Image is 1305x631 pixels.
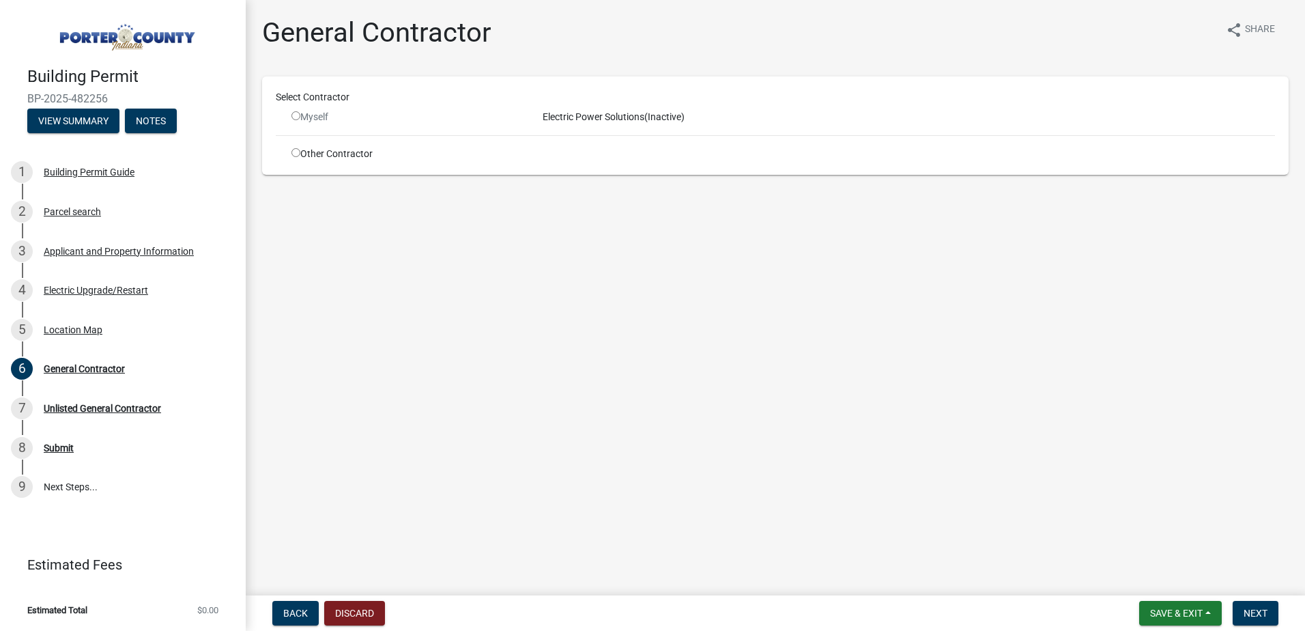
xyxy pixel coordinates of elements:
[11,397,33,419] div: 7
[644,111,685,122] span: (Inactive)
[11,437,33,459] div: 8
[11,240,33,262] div: 3
[11,358,33,380] div: 6
[266,90,1285,104] div: Select Contractor
[283,608,308,619] span: Back
[1139,601,1222,626] button: Save & Exit
[27,109,119,133] button: View Summary
[272,601,319,626] button: Back
[532,110,1285,124] div: Electric Power Solutions
[1244,608,1267,619] span: Next
[44,167,134,177] div: Building Permit Guide
[27,116,119,127] wm-modal-confirm: Summary
[27,14,224,53] img: Porter County, Indiana
[1245,22,1275,38] span: Share
[44,364,125,374] div: General Contractor
[262,16,491,49] h1: General Contractor
[44,247,194,256] div: Applicant and Property Information
[27,606,87,615] span: Estimated Total
[27,92,218,105] span: BP-2025-482256
[11,476,33,498] div: 9
[11,201,33,223] div: 2
[44,443,74,453] div: Submit
[11,161,33,183] div: 1
[125,116,177,127] wm-modal-confirm: Notes
[1215,16,1286,43] button: shareShare
[197,606,218,615] span: $0.00
[44,207,101,216] div: Parcel search
[1233,601,1278,626] button: Next
[281,147,532,161] div: Other Contractor
[44,325,102,335] div: Location Map
[11,551,224,578] a: Estimated Fees
[44,285,148,295] div: Electric Upgrade/Restart
[11,279,33,301] div: 4
[11,319,33,341] div: 5
[125,109,177,133] button: Notes
[291,110,522,124] div: Myself
[1150,608,1203,619] span: Save & Exit
[1226,22,1242,38] i: share
[324,601,385,626] button: Discard
[27,67,235,87] h4: Building Permit
[44,404,161,413] div: Unlisted General Contractor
